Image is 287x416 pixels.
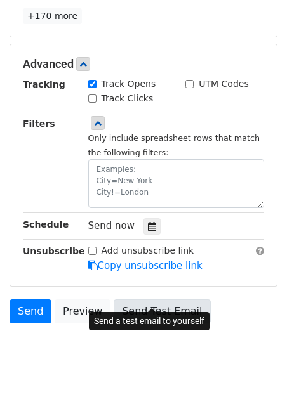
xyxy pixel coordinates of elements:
div: Send a test email to yourself [89,312,210,330]
label: Track Clicks [102,92,154,105]
a: Send Test Email [114,299,210,323]
label: UTM Codes [199,77,248,91]
label: Track Opens [102,77,156,91]
small: Only include spreadsheet rows that match the following filters: [88,133,260,157]
strong: Filters [23,119,55,129]
strong: Unsubscribe [23,246,85,256]
strong: Tracking [23,79,65,89]
label: Add unsubscribe link [102,244,194,257]
span: Send now [88,220,135,231]
a: Preview [55,299,110,323]
a: Send [10,299,51,323]
h5: Advanced [23,57,264,71]
strong: Schedule [23,219,69,230]
a: Copy unsubscribe link [88,260,203,271]
iframe: Chat Widget [224,355,287,416]
a: +170 more [23,8,82,24]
